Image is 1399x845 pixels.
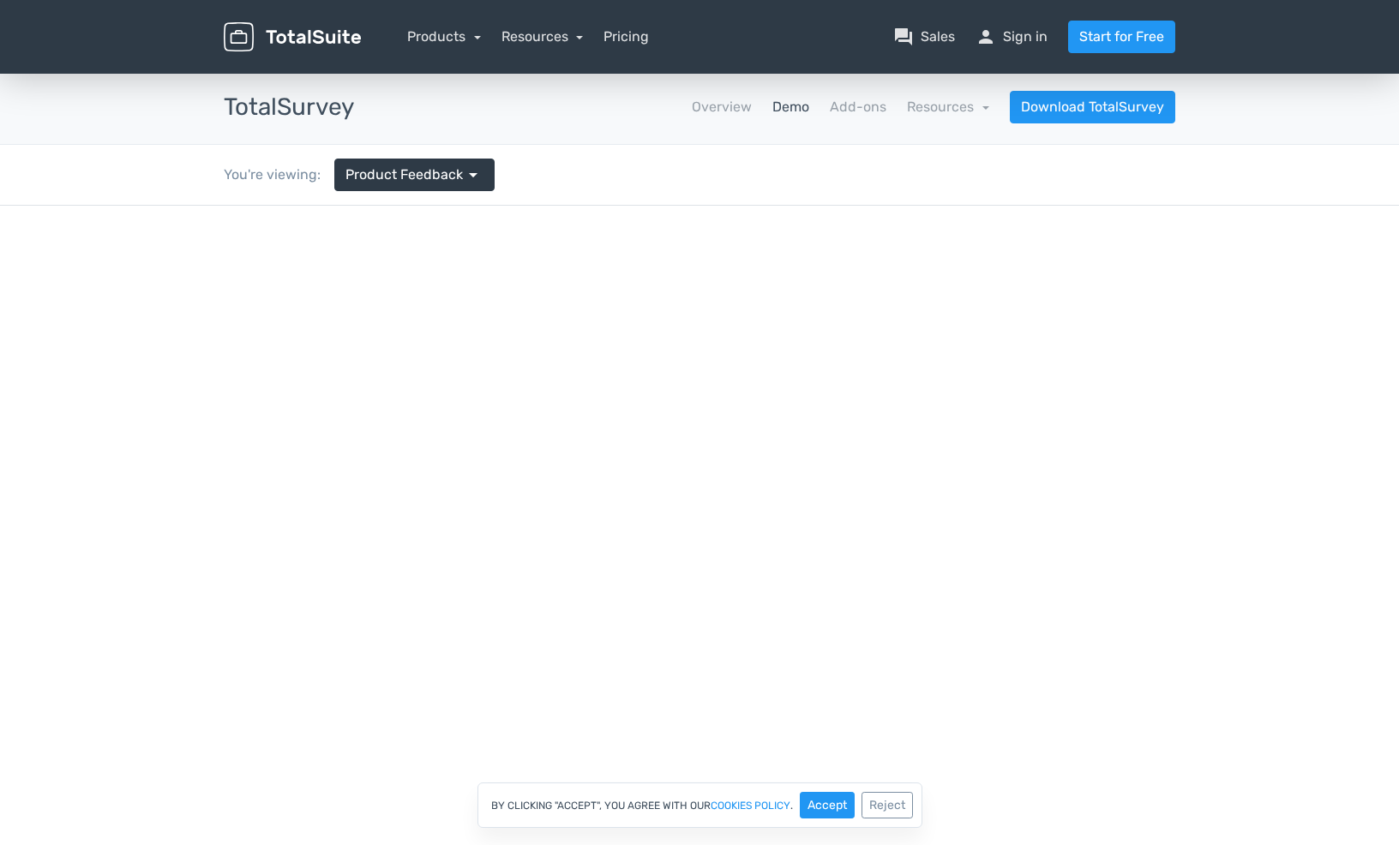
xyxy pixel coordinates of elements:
[1068,21,1175,53] a: Start for Free
[463,165,483,185] span: arrow_drop_down
[976,27,1048,47] a: personSign in
[976,27,996,47] span: person
[893,27,955,47] a: question_answerSales
[893,27,914,47] span: question_answer
[830,97,886,117] a: Add-ons
[1010,91,1175,123] a: Download TotalSurvey
[224,94,354,121] h3: TotalSurvey
[692,97,752,117] a: Overview
[772,97,809,117] a: Demo
[224,22,361,52] img: TotalSuite for WordPress
[603,27,649,47] a: Pricing
[345,165,463,185] span: Product Feedback
[907,99,989,115] a: Resources
[501,28,584,45] a: Resources
[477,782,922,828] div: By clicking "Accept", you agree with our .
[800,792,855,818] button: Accept
[224,165,334,185] div: You're viewing:
[862,792,913,818] button: Reject
[407,28,481,45] a: Products
[711,800,790,811] a: cookies policy
[334,159,495,191] a: Product Feedback arrow_drop_down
